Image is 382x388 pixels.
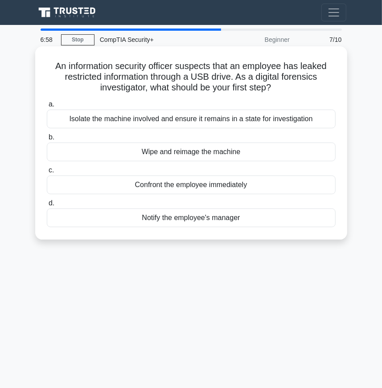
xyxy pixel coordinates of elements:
a: Stop [61,34,94,45]
h5: An information security officer suspects that an employee has leaked restricted information throu... [46,61,337,94]
div: Isolate the machine involved and ensure it remains in a state for investigation [47,110,336,128]
div: CompTIA Security+ [94,31,217,49]
div: 7/10 [295,31,347,49]
div: Wipe and reimage the machine [47,143,336,161]
div: Confront the employee immediately [47,176,336,194]
span: b. [49,133,54,141]
span: d. [49,199,54,207]
div: Beginner [217,31,295,49]
div: Notify the employee's manager [47,208,336,227]
div: 6:58 [35,31,61,49]
span: a. [49,100,54,108]
button: Toggle navigation [321,4,346,21]
span: c. [49,166,54,174]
